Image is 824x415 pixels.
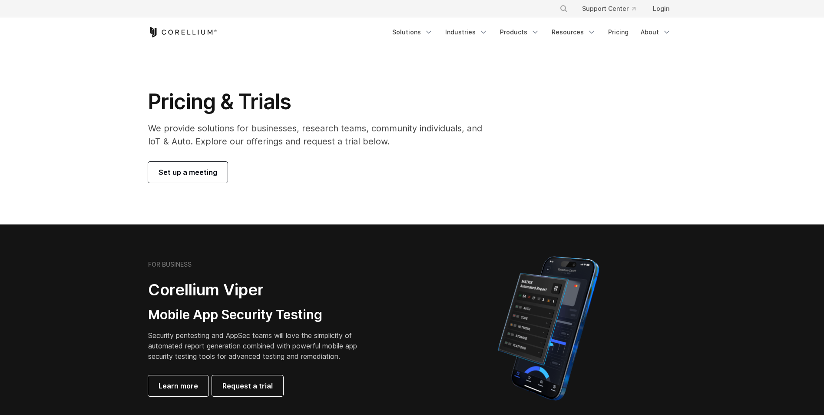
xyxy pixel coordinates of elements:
a: Pricing [603,24,634,40]
div: Navigation Menu [387,24,676,40]
a: About [635,24,676,40]
h3: Mobile App Security Testing [148,307,371,323]
a: Support Center [575,1,642,17]
h1: Pricing & Trials [148,89,494,115]
a: Request a trial [212,375,283,396]
button: Search [556,1,572,17]
h6: FOR BUSINESS [148,261,192,268]
a: Industries [440,24,493,40]
p: Security pentesting and AppSec teams will love the simplicity of automated report generation comb... [148,330,371,361]
a: Corellium Home [148,27,217,37]
a: Set up a meeting [148,162,228,183]
p: We provide solutions for businesses, research teams, community individuals, and IoT & Auto. Explo... [148,122,494,148]
div: Navigation Menu [549,1,676,17]
span: Request a trial [222,381,273,391]
a: Solutions [387,24,438,40]
span: Set up a meeting [159,167,217,177]
a: Login [646,1,676,17]
span: Learn more [159,381,198,391]
a: Learn more [148,375,208,396]
a: Resources [546,24,601,40]
h2: Corellium Viper [148,280,371,300]
a: Products [495,24,545,40]
img: Corellium MATRIX automated report on iPhone showing app vulnerability test results across securit... [483,252,614,405]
